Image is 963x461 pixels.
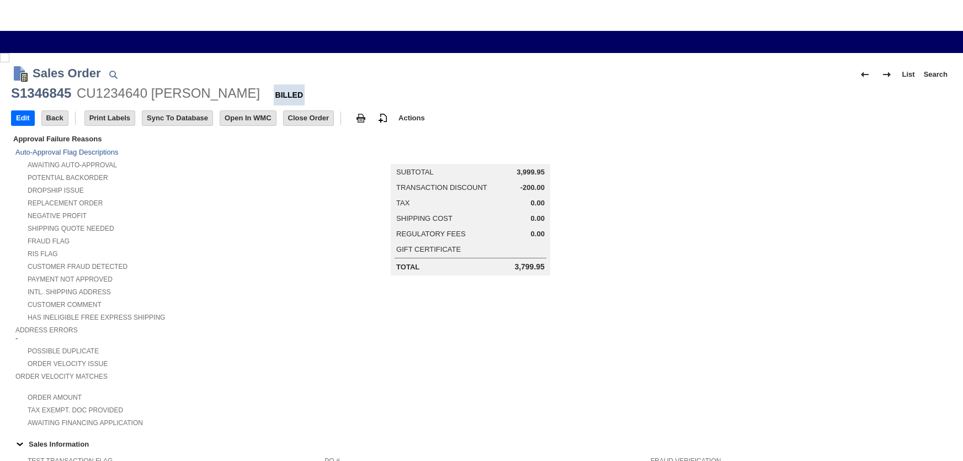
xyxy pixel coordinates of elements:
[919,66,952,83] a: Search
[376,112,390,125] img: add-record.svg
[28,406,123,414] a: Tax Exempt. Doc Provided
[28,225,114,232] a: Shipping Quote Needed
[28,301,102,309] a: Customer Comment
[28,288,111,296] a: Intl. Shipping Address
[220,111,276,125] input: Open In WMC
[85,111,135,125] input: Print Labels
[858,68,871,81] img: Previous
[396,230,465,238] a: Regulatory Fees
[12,111,34,125] input: Edit
[531,230,545,239] span: 0.00
[396,245,461,253] a: Gift Certificate
[15,326,78,334] a: Address Errors
[15,334,18,343] span: -
[531,214,545,223] span: 0.00
[354,112,368,125] img: print.svg
[396,214,453,222] a: Shipping Cost
[531,199,545,208] span: 0.00
[142,111,212,125] input: Sync To Database
[11,84,71,102] div: S1346845
[42,111,68,125] input: Back
[396,199,409,207] a: Tax
[394,114,429,122] a: Actions
[28,275,113,283] a: Payment not approved
[28,161,117,169] a: Awaiting Auto-Approval
[28,212,87,220] a: Negative Profit
[396,263,419,271] a: Total
[33,64,101,82] h1: Sales Order
[15,148,118,156] a: Auto-Approval Flag Descriptions
[28,187,84,194] a: Dropship Issue
[28,199,103,207] a: Replacement Order
[28,360,108,368] a: Order Velocity Issue
[11,133,320,145] div: Approval Failure Reasons
[28,250,58,258] a: RIS flag
[11,437,948,451] div: Sales Information
[28,419,143,427] a: Awaiting Financing Application
[28,174,108,182] a: Potential Backorder
[880,68,893,81] img: Next
[28,237,70,245] a: Fraud Flag
[28,394,82,401] a: Order Amount
[396,168,433,176] a: Subtotal
[396,183,487,192] a: Transaction Discount
[28,314,165,321] a: Has Ineligible Free Express Shipping
[28,347,99,355] a: Possible Duplicate
[274,84,305,105] div: Billed
[284,111,333,125] input: Close Order
[28,263,127,271] a: Customer Fraud Detected
[517,168,545,177] span: 3,999.95
[15,373,108,380] a: Order Velocity Matches
[391,146,550,164] caption: Summary
[11,437,952,451] td: Sales Information
[77,84,260,102] div: CU1234640 [PERSON_NAME]
[514,262,545,272] span: 3,799.95
[520,183,545,192] span: -200.00
[107,68,120,81] img: Quick Find
[898,66,919,83] a: List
